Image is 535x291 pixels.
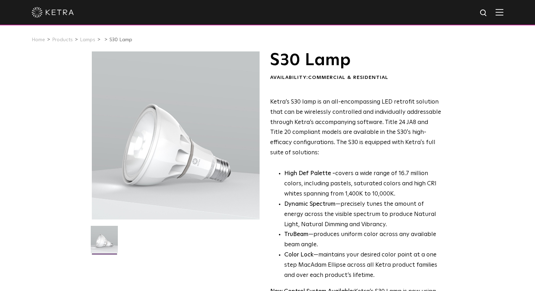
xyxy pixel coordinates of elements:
p: covers a wide range of 16.7 million colors, including pastels, saturated colors and high CRI whit... [284,169,441,199]
a: Lamps [80,37,95,42]
a: S30 Lamp [109,37,132,42]
img: search icon [479,9,488,18]
img: Hamburger%20Nav.svg [496,9,503,16]
strong: TruBeam [284,231,308,237]
span: Ketra’s S30 lamp is an all-encompassing LED retrofit solution that can be wirelessly controlled a... [270,99,441,156]
a: Home [32,37,45,42]
span: Commercial & Residential [308,75,388,80]
h1: S30 Lamp [270,51,441,69]
img: ketra-logo-2019-white [32,7,74,18]
li: —produces uniform color across any available beam angle. [284,230,441,250]
strong: High Def Palette - [284,171,335,177]
img: S30-Lamp-Edison-2021-Web-Square [91,226,118,258]
li: —maintains your desired color point at a one step MacAdam Ellipse across all Ketra product famili... [284,250,441,281]
strong: Dynamic Spectrum [284,201,336,207]
div: Availability: [270,74,441,81]
li: —precisely tunes the amount of energy across the visible spectrum to produce Natural Light, Natur... [284,199,441,230]
strong: Color Lock [284,252,313,258]
a: Products [52,37,73,42]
